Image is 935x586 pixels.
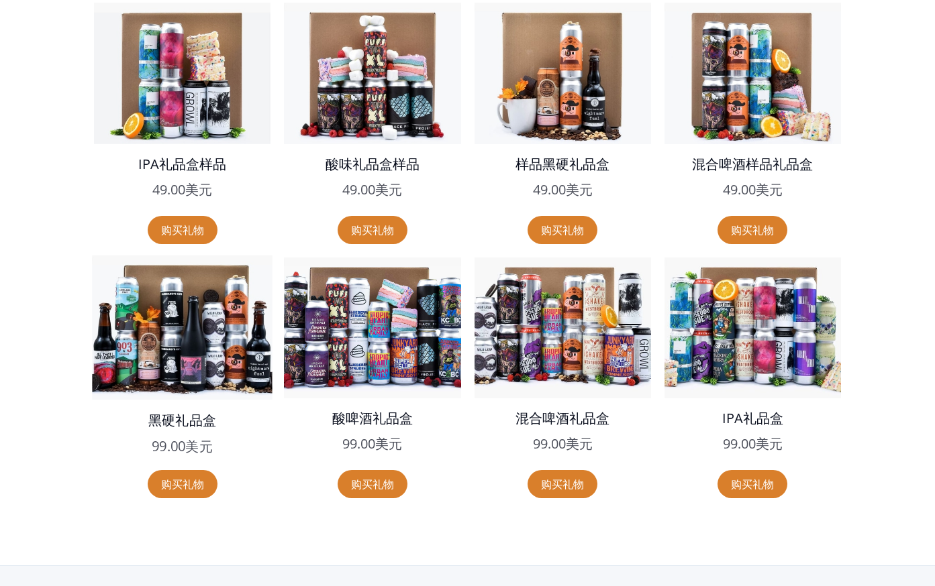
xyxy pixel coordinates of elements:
a: 购买礼物 [718,470,787,498]
a: 黑硬礼品盒99.00美元 [92,255,273,473]
a: 购买礼物 [338,216,407,244]
a: 购买礼物 [718,216,787,244]
a: IPA礼品盒99.00美元 [665,257,841,471]
h5: 酸味礼品盒样品 [284,154,460,174]
h5: 49.00美元 [284,180,460,200]
h5: 99.00美元 [665,434,841,454]
h5: 49.00美元 [94,180,270,200]
h5: 49.00美元 [665,180,841,200]
h5: 混合啤酒样品礼品盒 [665,154,841,174]
a: 混合啤酒样品礼品盒49.00美元 [665,3,841,216]
a: 购买礼物 [528,470,597,498]
h5: 混合啤酒礼品盒 [475,408,651,428]
h5: 99.00美元 [92,435,273,456]
a: 样品黑硬礼品盒49.00美元 [475,3,651,216]
h5: 黑硬礼品盒 [92,410,273,430]
a: 购买礼物 [528,216,597,244]
a: 酸味礼品盒样品49.00美元 [284,3,460,216]
h5: IPA礼品盒 [665,408,841,428]
h5: 样品黑硬礼品盒 [475,154,651,174]
a: 购买礼物 [148,216,217,244]
h5: 99.00美元 [475,434,651,454]
a: 购买礼物 [338,470,407,498]
h5: IPA礼品盒样品 [94,154,270,174]
a: 酸啤酒礼品盒99.00美元 [284,257,460,471]
a: 购买礼物 [148,470,217,498]
a: IPA礼品盒样品49.00美元 [94,3,270,216]
h5: 49.00美元 [475,180,651,200]
a: 混合啤酒礼品盒99.00美元 [475,257,651,471]
h5: 酸啤酒礼品盒 [284,408,460,428]
h5: 99.00美元 [284,434,460,454]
